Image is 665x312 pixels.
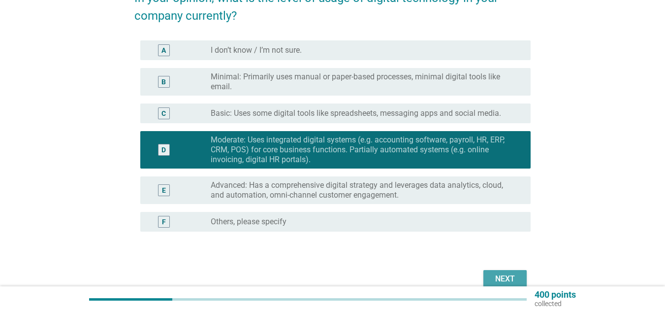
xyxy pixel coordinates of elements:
label: Advanced: Has a comprehensive digital strategy and leverages data analytics, cloud, and automatio... [211,180,515,200]
div: D [161,145,166,155]
label: Basic: Uses some digital tools like spreadsheets, messaging apps and social media. [211,108,501,118]
label: I don’t know / I’m not sure. [211,45,302,55]
label: Others, please specify [211,217,286,227]
div: Next [491,273,519,285]
button: Next [483,270,527,288]
div: B [161,77,166,87]
p: 400 points [535,290,576,299]
div: A [161,45,166,56]
label: Minimal: Primarily uses manual or paper-based processes, minimal digital tools like email. [211,72,515,92]
div: F [162,217,166,227]
label: Moderate: Uses integrated digital systems (e.g. accounting software, payroll, HR, ERP, CRM, POS) ... [211,135,515,165]
div: E [162,185,166,196]
p: collected [535,299,576,308]
div: C [161,108,166,119]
